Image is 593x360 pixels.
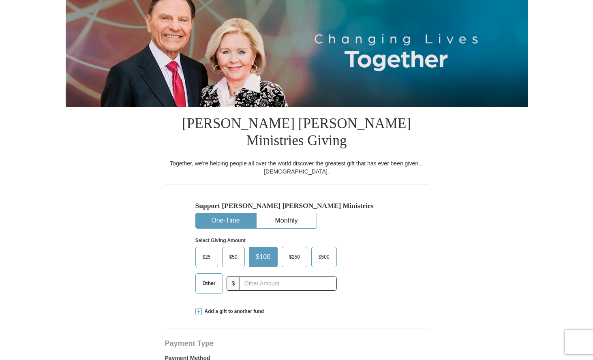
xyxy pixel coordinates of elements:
[285,251,304,263] span: $250
[257,213,317,228] button: Monthly
[202,308,264,315] span: Add a gift to another fund
[165,107,428,159] h1: [PERSON_NAME] [PERSON_NAME] Ministries Giving
[240,276,336,291] input: Other Amount
[165,340,428,347] h4: Payment Type
[196,213,256,228] button: One-Time
[315,251,334,263] span: $500
[199,277,220,289] span: Other
[165,159,428,176] div: Together, we're helping people all over the world discover the greatest gift that has ever been g...
[225,251,242,263] span: $50
[199,251,215,263] span: $25
[195,238,246,243] strong: Select Giving Amount
[195,201,398,210] h5: Support [PERSON_NAME] [PERSON_NAME] Ministries
[227,276,240,291] span: $
[252,251,275,263] span: $100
